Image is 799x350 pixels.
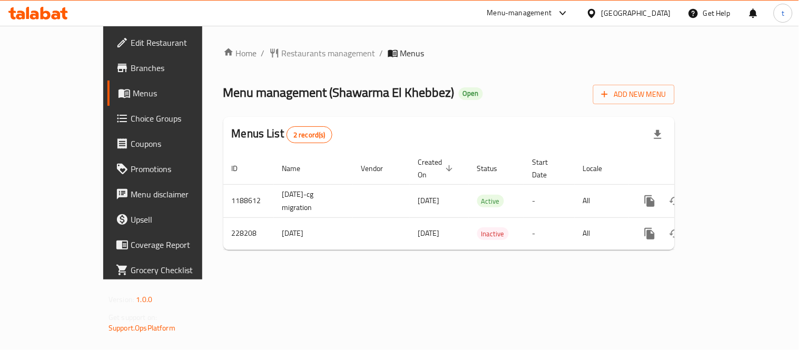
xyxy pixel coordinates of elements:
[107,156,236,182] a: Promotions
[223,47,257,59] a: Home
[645,122,670,147] div: Export file
[282,162,314,175] span: Name
[223,153,747,250] table: enhanced table
[459,87,483,100] div: Open
[136,293,152,306] span: 1.0.0
[477,195,504,207] span: Active
[131,188,228,201] span: Menu disclaimer
[232,162,252,175] span: ID
[593,85,675,104] button: Add New Menu
[575,184,629,217] td: All
[287,130,332,140] span: 2 record(s)
[274,217,353,249] td: [DATE]
[418,156,456,181] span: Created On
[131,137,228,150] span: Coupons
[131,238,228,251] span: Coverage Report
[107,257,236,283] a: Grocery Checklist
[583,162,616,175] span: Locale
[524,184,575,217] td: -
[107,207,236,232] a: Upsell
[782,7,784,19] span: t
[107,106,236,131] a: Choice Groups
[601,88,666,101] span: Add New Menu
[287,126,332,143] div: Total records count
[232,126,332,143] h2: Menus List
[532,156,562,181] span: Start Date
[131,213,228,226] span: Upsell
[361,162,397,175] span: Vendor
[131,112,228,125] span: Choice Groups
[282,47,376,59] span: Restaurants management
[637,188,663,214] button: more
[477,162,511,175] span: Status
[131,163,228,175] span: Promotions
[575,217,629,249] td: All
[131,62,228,74] span: Branches
[269,47,376,59] a: Restaurants management
[107,232,236,257] a: Coverage Report
[133,87,228,99] span: Menus
[107,131,236,156] a: Coupons
[223,217,274,249] td: 228208
[223,184,274,217] td: 1188612
[223,81,455,104] span: Menu management ( Shawarma El Khebbez )
[459,89,483,98] span: Open
[663,221,688,246] button: Change Status
[108,321,175,335] a: Support.OpsPlatform
[629,153,747,185] th: Actions
[261,47,265,59] li: /
[107,182,236,207] a: Menu disclaimer
[223,47,675,59] nav: breadcrumb
[663,188,688,214] button: Change Status
[418,194,440,207] span: [DATE]
[380,47,383,59] li: /
[637,221,663,246] button: more
[524,217,575,249] td: -
[601,7,671,19] div: [GEOGRAPHIC_DATA]
[131,36,228,49] span: Edit Restaurant
[107,55,236,81] a: Branches
[274,184,353,217] td: [DATE]-cg migration
[487,7,552,19] div: Menu-management
[400,47,425,59] span: Menus
[107,81,236,106] a: Menus
[131,264,228,276] span: Grocery Checklist
[108,311,157,324] span: Get support on:
[418,226,440,240] span: [DATE]
[477,228,509,240] span: Inactive
[107,30,236,55] a: Edit Restaurant
[108,293,134,306] span: Version:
